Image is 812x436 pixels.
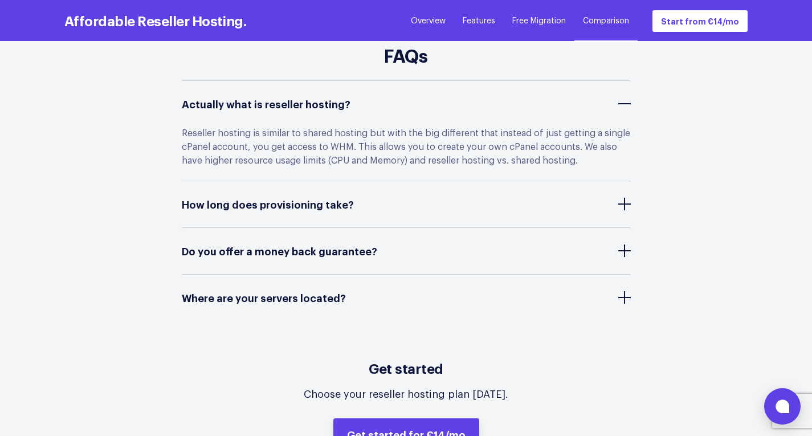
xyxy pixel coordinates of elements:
button: Open chat window [764,388,801,425]
a: How long does provisioning take? [182,198,631,210]
span: How long does provisioning take? [182,198,360,210]
span: Where are your servers located? [182,292,352,303]
a: Features [463,15,495,27]
a: Actually what is reseller hosting? [182,97,631,110]
a: Free Migration [512,15,566,27]
a: Comparison [583,15,629,27]
a: Start from €14/mo [652,10,748,32]
h2: FAQs [181,43,631,66]
a: Do you offer a money back guarantee? [182,245,631,257]
a: Overview [411,15,446,27]
a: Where are your servers located? [182,291,631,304]
h3: Affordable Reseller Hosting. [64,12,247,28]
div: Reseller hosting is similar to shared hosting but with the big different that instead of just get... [182,127,631,180]
span: Actually what is reseller hosting? [182,98,356,109]
h3: Get started [64,360,748,376]
p: Choose your reseller hosting plan [DATE]. [64,388,748,402]
span: Do you offer a money back guarantee? [182,245,383,256]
